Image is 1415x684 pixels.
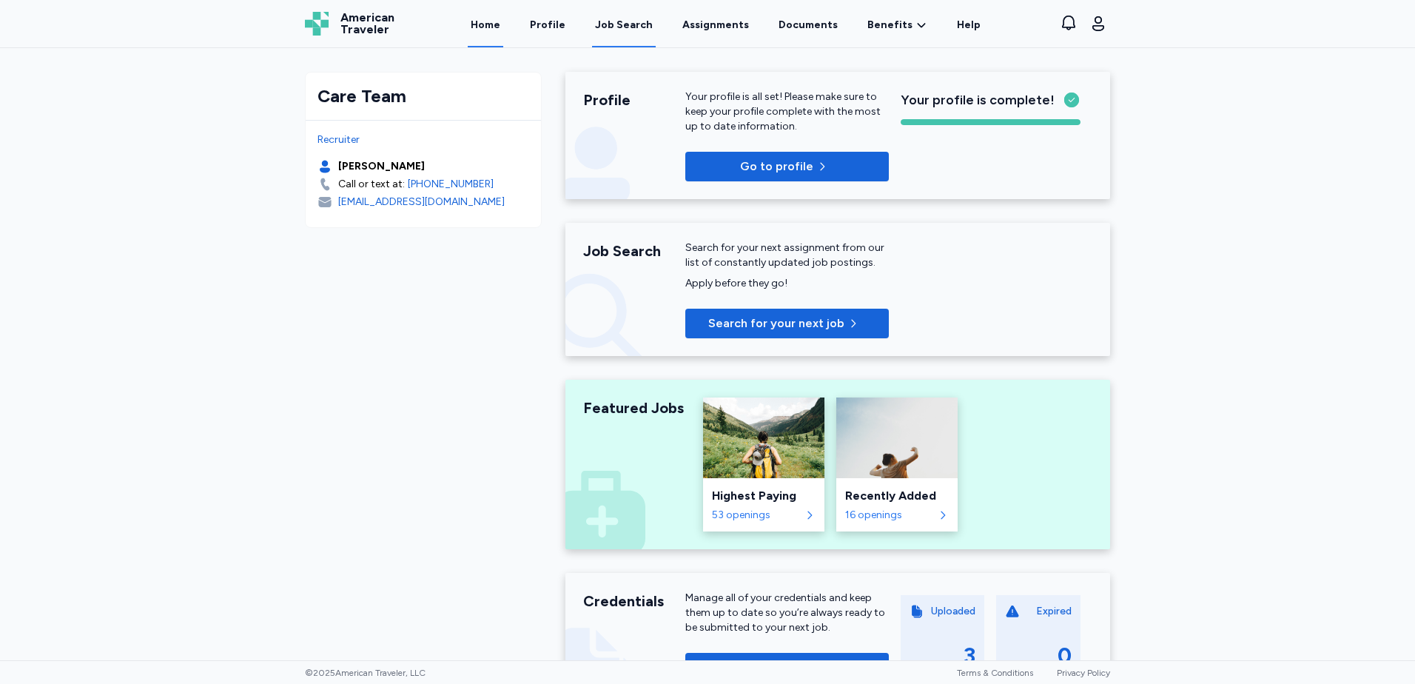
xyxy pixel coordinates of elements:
div: Recently Added [845,487,949,505]
button: Go to profile [685,152,889,181]
div: Highest Paying [712,487,816,505]
span: Go to profile [740,158,813,175]
div: Job Search [595,18,653,33]
div: Profile [583,90,685,110]
a: Privacy Policy [1057,668,1110,678]
span: Go to credentials [727,659,826,677]
a: Home [468,1,503,47]
span: American Traveler [340,12,394,36]
div: Call or text at: [338,177,405,192]
div: Featured Jobs [583,398,685,418]
button: Search for your next job [685,309,889,338]
div: Care Team [317,84,529,108]
div: [EMAIL_ADDRESS][DOMAIN_NAME] [338,195,505,209]
img: Logo [305,12,329,36]
span: Search for your next job [708,315,844,332]
img: Highest Paying [703,398,824,478]
span: © 2025 American Traveler, LLC [305,667,426,679]
div: Search for your next assignment from our list of constantly updated job postings. [685,241,889,270]
button: Go to credentials [685,653,889,683]
a: Recently AddedRecently Added16 openings [836,398,958,532]
a: Benefits [867,18,927,33]
div: Recruiter [317,133,529,147]
span: Your profile is complete! [901,90,1055,110]
a: Highest PayingHighest Paying53 openings [703,398,824,532]
div: Expired [1036,604,1072,619]
div: Your profile is all set! Please make sure to keep your profile complete with the most up to date ... [685,90,889,134]
div: 16 openings [845,508,934,523]
a: Terms & Conditions [957,668,1033,678]
a: [PHONE_NUMBER] [408,177,494,192]
div: 53 openings [712,508,801,523]
div: [PERSON_NAME] [338,159,425,174]
div: 0 [1058,643,1072,669]
div: Apply before they go! [685,276,889,291]
div: Job Search [583,241,685,261]
div: 3 [964,643,975,669]
div: Manage all of your credentials and keep them up to date so you’re always ready to be submitted to... [685,591,889,635]
img: Recently Added [836,398,958,478]
div: Uploaded [931,604,975,619]
a: Job Search [592,1,656,47]
span: Benefits [867,18,912,33]
div: Credentials [583,591,685,611]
